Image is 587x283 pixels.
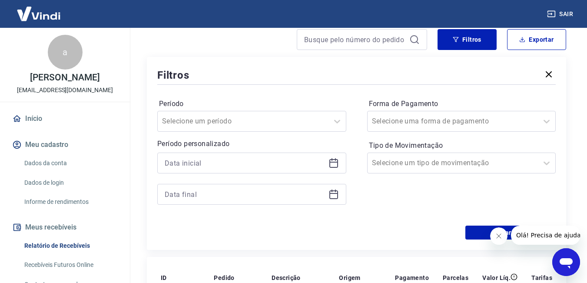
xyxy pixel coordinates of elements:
p: [PERSON_NAME] [30,73,99,82]
a: Dados de login [21,174,119,192]
input: Data final [165,188,325,201]
img: Vindi [10,0,67,27]
button: Meus recebíveis [10,218,119,237]
p: Origem [339,273,360,282]
p: Tarifas [531,273,552,282]
button: Sair [545,6,577,22]
input: Busque pelo número do pedido [304,33,406,46]
button: Filtros [438,29,497,50]
a: Início [10,109,119,128]
label: Tipo de Movimentação [369,140,554,151]
label: Forma de Pagamento [369,99,554,109]
button: Exportar [507,29,566,50]
button: Aplicar filtros [465,226,556,240]
div: a [48,35,83,70]
label: Período [159,99,345,109]
p: Pagamento [395,273,429,282]
p: ID [161,273,167,282]
a: Relatório de Recebíveis [21,237,119,255]
a: Informe de rendimentos [21,193,119,211]
p: Pedido [214,273,234,282]
iframe: Botão para abrir a janela de mensagens [552,248,580,276]
a: Recebíveis Futuros Online [21,256,119,274]
a: Dados da conta [21,154,119,172]
p: Valor Líq. [482,273,511,282]
p: Parcelas [443,273,468,282]
p: Descrição [272,273,301,282]
p: Período personalizado [157,139,346,149]
button: Meu cadastro [10,135,119,154]
iframe: Mensagem da empresa [511,226,580,245]
h5: Filtros [157,68,189,82]
p: [EMAIL_ADDRESS][DOMAIN_NAME] [17,86,113,95]
iframe: Fechar mensagem [490,227,507,245]
span: Olá! Precisa de ajuda? [5,6,73,13]
input: Data inicial [165,156,325,170]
